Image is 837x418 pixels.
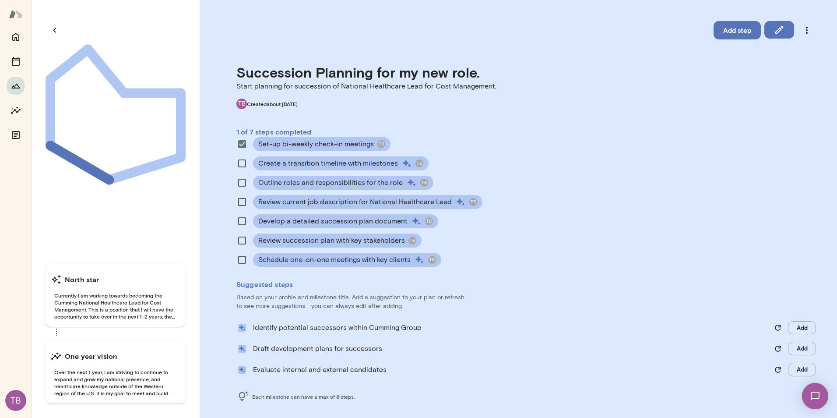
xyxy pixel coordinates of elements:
button: North starCurrently I am working towards becoming the Cumming National Healthcare Lead for Cost M... [46,264,186,327]
span: Each milestone can have a max of 8 steps. [252,393,355,400]
div: Review current job description for National Healthcare LeadTB [253,195,482,209]
div: TB [236,99,247,109]
button: Documents [7,126,25,144]
div: TB [5,390,26,411]
button: Sessions [7,53,25,70]
div: TB [415,159,423,167]
div: Develop a detailed succession plan documentTB [253,214,438,228]
div: Schedule one-on-one meetings with key clientsTB [253,253,441,267]
div: TB [428,256,436,264]
h4: Succession Planning for my new role. [236,64,816,81]
span: Currently I am working towards becoming the Cumming National Healthcare Lead for Cost Management.... [51,292,180,320]
img: Mento [9,6,23,22]
p: Evaluate internal and external candidates [253,365,768,375]
div: TB [469,198,477,206]
span: Outline roles and responsibilities for the role [258,177,403,188]
button: Add [788,342,816,355]
button: Add [788,321,816,335]
button: One year visionOver the next 1 year, I am striving to continue to expand and grow my national pre... [46,340,186,404]
span: Schedule one-on-one meetings with key clients [258,255,411,265]
button: Add [788,363,816,376]
div: TB [425,217,433,225]
span: Review succession plan with key stakeholders [258,235,405,246]
p: Start planning for succession of National Healthcare Lead for Cost Management. [236,81,816,92]
button: Insights [7,102,25,119]
div: TB [377,140,385,148]
p: Draft development plans for successors [253,344,768,354]
h6: North star [65,274,99,285]
div: TB [420,179,428,187]
button: Add step [714,21,761,39]
p: to see more suggestions - you can always edit after adding. [236,302,816,311]
h6: Suggested steps [236,279,816,290]
h6: One year vision [65,351,117,361]
h6: 1 of 7 steps completed [236,127,816,137]
div: Outline roles and responsibilities for the roleTB [253,176,433,190]
p: Based on your profile and milestone title. Add a suggestion to your plan or refresh [236,293,816,302]
button: Growth Plan [7,77,25,95]
div: Create a transition timeline with milestonesTB [253,156,429,170]
span: Develop a detailed succession plan document [258,216,408,227]
span: Created about [DATE] [247,100,298,107]
span: Review current job description for National Healthcare Lead [258,197,452,207]
button: Home [7,28,25,46]
div: Review succession plan with key stakeholdersTB [253,234,422,248]
span: Create a transition timeline with milestones [258,158,398,169]
p: Identify potential successors within Cumming Group [253,322,768,333]
span: Set-up bi-weekly check-in meetings [258,139,374,149]
span: Over the next 1 year, I am striving to continue to expand and grow my national presence, and heal... [51,368,180,397]
div: TB [408,237,416,244]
